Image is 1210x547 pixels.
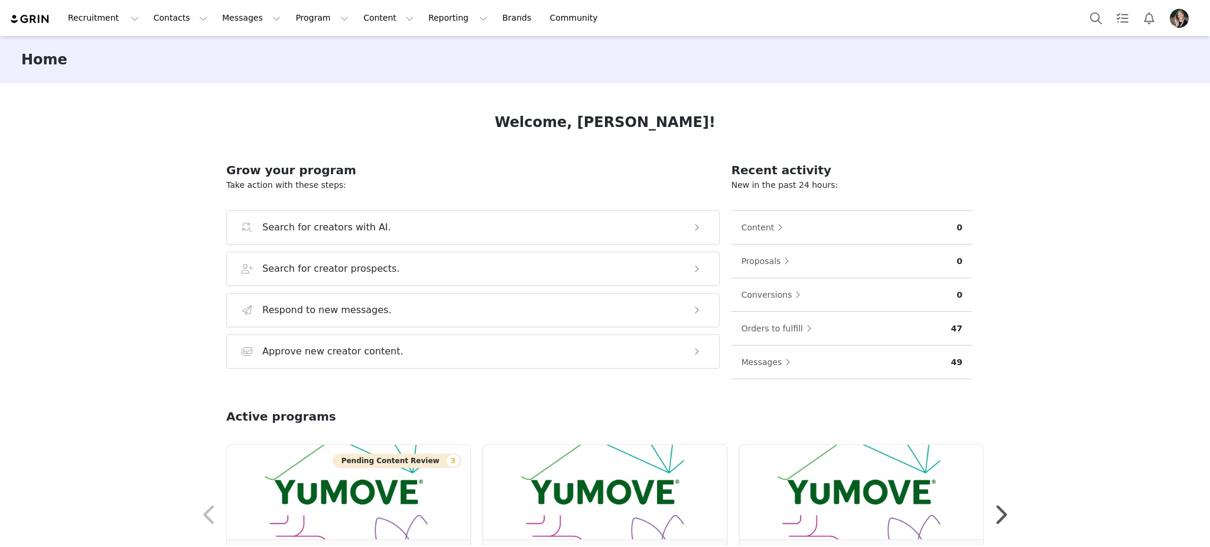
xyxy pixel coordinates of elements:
button: Content [356,5,421,31]
button: Content [741,218,789,237]
p: 47 [951,323,962,335]
button: Messages [215,5,288,31]
button: Notifications [1136,5,1162,31]
button: Approve new creator content. [226,334,720,369]
a: Community [543,5,610,31]
button: Search for creators with AI. [226,210,720,245]
button: Reporting [421,5,495,31]
button: Contacts [147,5,214,31]
button: Search for creator prospects. [226,252,720,286]
p: 0 [957,255,962,268]
a: Brands [495,5,542,31]
p: New in the past 24 hours: [731,179,972,191]
h3: Respond to new messages. [262,303,392,317]
h3: Home [21,49,67,70]
img: 8267397b-b1d9-494c-9903-82b3ae1be546.jpeg [1170,9,1189,28]
button: Program [288,5,356,31]
a: Tasks [1110,5,1136,31]
img: 21db1914-17eb-444e-92a9-a73495a6427a.png [483,445,727,539]
button: Profile [1163,9,1201,28]
button: Orders to fulfill [741,319,818,338]
img: 21db1914-17eb-444e-92a9-a73495a6427a.png [227,445,470,539]
button: Pending Content Review3 [333,454,461,468]
h2: Active programs [226,408,336,425]
button: Recruitment [61,5,146,31]
button: Respond to new messages. [226,293,720,327]
h2: Recent activity [731,161,972,179]
button: Proposals [741,252,796,271]
button: Conversions [741,285,807,304]
img: 21db1914-17eb-444e-92a9-a73495a6427a.png [740,445,983,539]
p: 0 [957,222,962,234]
img: grin logo [9,14,51,25]
p: 0 [957,289,962,301]
button: Messages [741,353,797,372]
h1: Welcome, [PERSON_NAME]! [495,112,715,133]
h3: Search for creators with AI. [262,220,391,235]
h3: Search for creator prospects. [262,262,400,276]
h3: Approve new creator content. [262,344,404,359]
button: Search [1083,5,1109,31]
p: Take action with these steps: [226,179,720,191]
p: 49 [951,356,962,369]
h2: Grow your program [226,161,720,179]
